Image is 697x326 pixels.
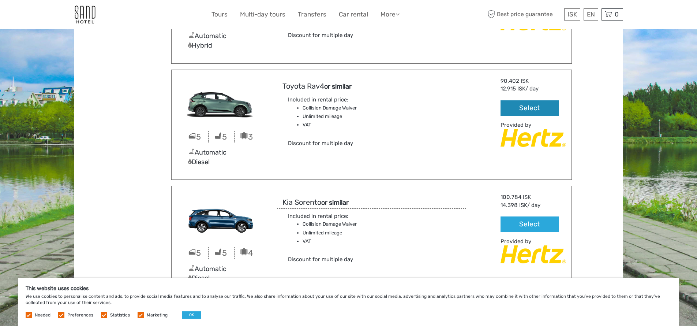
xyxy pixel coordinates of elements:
[501,129,566,147] img: Hertz_Car_Rental.png
[110,312,130,318] label: Statistics
[501,202,527,208] span: 14.398 ISK
[74,5,95,23] img: 186-9edf1c15-b972-4976-af38-d04df2434085_logo_small.jpg
[288,140,353,147] span: Discount for multiple day
[303,121,396,129] li: VAT
[584,8,598,21] div: EN
[183,131,209,142] div: 5
[381,9,400,20] a: More
[18,278,679,326] div: We use cookies to personalise content and ads, to provide social media features and to analyse ou...
[84,11,93,20] button: Open LiveChat chat widget
[501,245,566,263] img: Hertz_Car_Rental.png
[10,13,83,19] p: We're away right now. Please check back later!
[177,77,266,127] img: IFAR.jpg
[209,247,235,259] div: 5
[303,104,396,112] li: Collision Damage Waiver
[567,11,577,18] span: ISK
[211,9,228,20] a: Tours
[67,312,93,318] label: Preferences
[324,82,352,90] strong: or similar
[288,96,348,103] span: Included in rental price:
[501,201,558,209] div: / day
[209,131,235,142] div: 5
[183,264,261,283] div: Automatic Diesel
[501,121,566,129] div: Provided by
[501,216,558,232] button: Select
[26,285,671,292] h5: This website uses cookies
[282,82,355,91] h3: Toyota Rav4
[240,9,285,20] a: Multi-day tours
[501,238,566,245] div: Provided by
[303,237,396,245] li: VAT
[303,220,396,228] li: Collision Damage Waiver
[501,85,558,93] div: / day
[303,112,396,121] li: Unlimited mileage
[183,148,261,167] div: Automatic Diesel
[321,199,349,207] strong: or similar
[35,312,50,318] label: Needed
[288,213,348,219] span: Included in rental price:
[501,77,566,85] div: 90.402 ISK
[501,100,558,116] button: Select
[235,131,261,142] div: 3
[501,193,566,201] div: 100.784 ISK
[282,198,352,207] h3: Kia Sorento
[339,9,368,20] a: Car rental
[147,312,168,318] label: Marketing
[298,9,326,20] a: Transfers
[235,247,261,259] div: 4
[182,311,201,319] button: OK
[183,247,209,259] div: 5
[303,229,396,237] li: Unlimited mileage
[486,8,562,21] span: Best price guarantee
[614,11,620,18] span: 0
[501,85,525,92] span: 12.915 ISK
[288,32,353,38] span: Discount for multiple day
[288,256,353,263] span: Discount for multiple day
[177,193,266,244] img: SFAN.png
[183,32,261,50] div: Automatic Hybrid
